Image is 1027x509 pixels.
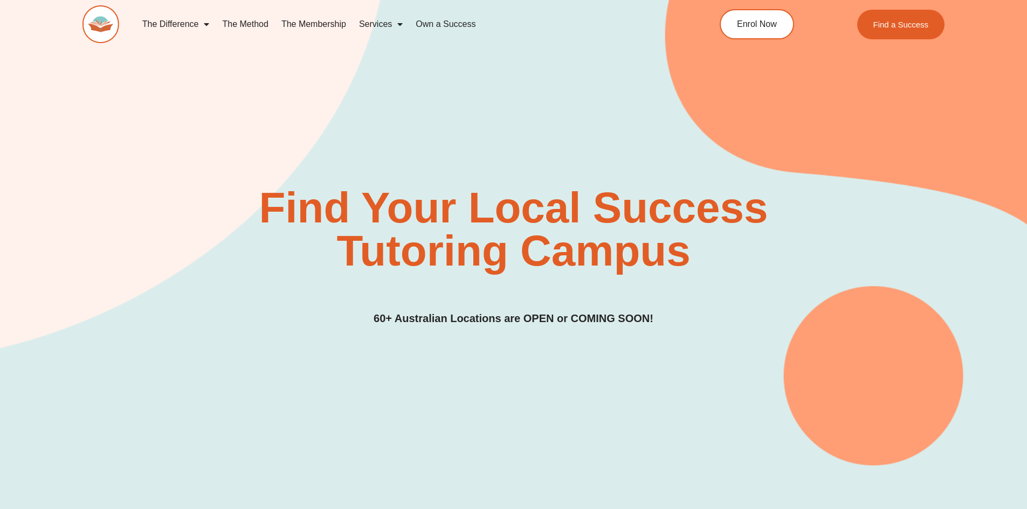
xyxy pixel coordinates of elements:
[275,12,353,37] a: The Membership
[136,12,671,37] nav: Menu
[873,20,929,29] span: Find a Success
[136,12,216,37] a: The Difference
[216,12,274,37] a: The Method
[353,12,409,37] a: Services
[374,310,653,327] h3: 60+ Australian Locations are OPEN or COMING SOON!
[720,9,794,39] a: Enrol Now
[857,10,945,39] a: Find a Success
[409,12,482,37] a: Own a Success
[173,186,854,273] h2: Find Your Local Success Tutoring Campus
[737,20,777,29] span: Enrol Now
